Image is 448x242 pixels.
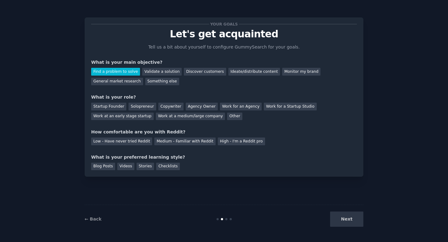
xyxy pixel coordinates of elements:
div: Work for a Startup Studio [264,103,316,110]
span: Your goals [209,21,239,27]
div: What is your main objective? [91,59,357,66]
div: Find a problem to solve [91,68,140,76]
div: Stories [137,163,154,170]
div: High - I'm a Reddit pro [218,137,265,145]
div: General market research [91,78,143,86]
div: Discover customers [184,68,226,76]
p: Let's get acquainted [91,29,357,40]
div: Monitor my brand [282,68,320,76]
div: Other [227,113,242,120]
div: Low - Have never tried Reddit [91,137,152,145]
div: How comfortable are you with Reddit? [91,129,357,135]
a: ← Back [85,216,101,221]
div: Copywriter [158,103,184,110]
div: What is your preferred learning style? [91,154,357,161]
div: Ideate/distribute content [228,68,280,76]
div: Videos [117,163,134,170]
div: Blog Posts [91,163,115,170]
div: Validate a solution [142,68,182,76]
div: Checklists [156,163,180,170]
div: Work at an early stage startup [91,113,154,120]
div: Something else [145,78,179,86]
div: What is your role? [91,94,357,100]
div: Work for an Agency [220,103,262,110]
p: Tell us a bit about yourself to configure GummySearch for your goals. [146,44,302,50]
div: Medium - Familiar with Reddit [154,137,215,145]
div: Solopreneur [128,103,156,110]
div: Startup Founder [91,103,126,110]
div: Work at a medium/large company [156,113,225,120]
div: Agency Owner [186,103,218,110]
